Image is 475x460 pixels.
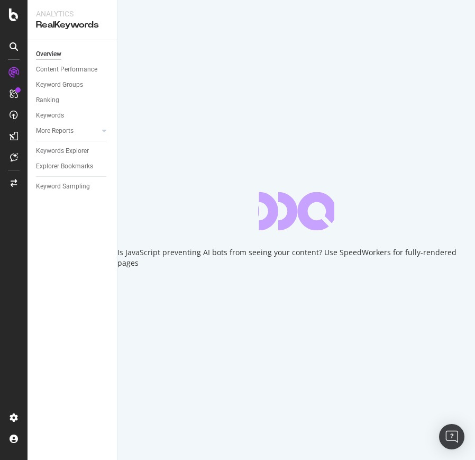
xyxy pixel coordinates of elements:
a: Keyword Sampling [36,181,109,192]
div: Ranking [36,95,59,106]
div: Keyword Sampling [36,181,90,192]
div: Overview [36,49,61,60]
a: Overview [36,49,109,60]
a: Explorer Bookmarks [36,161,109,172]
a: More Reports [36,125,99,137]
a: Keywords Explorer [36,146,109,157]
a: Keyword Groups [36,79,109,91]
div: Content Performance [36,64,97,75]
div: Open Intercom Messenger [439,424,464,449]
div: Keywords [36,110,64,121]
a: Ranking [36,95,109,106]
div: Is JavaScript preventing AI bots from seeing your content? Use SpeedWorkers for fully-rendered pages [117,247,475,268]
a: Keywords [36,110,109,121]
div: Analytics [36,8,108,19]
div: Explorer Bookmarks [36,161,93,172]
div: Keyword Groups [36,79,83,91]
div: animation [258,192,334,230]
div: RealKeywords [36,19,108,31]
a: Content Performance [36,64,109,75]
div: More Reports [36,125,74,137]
div: Keywords Explorer [36,146,89,157]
